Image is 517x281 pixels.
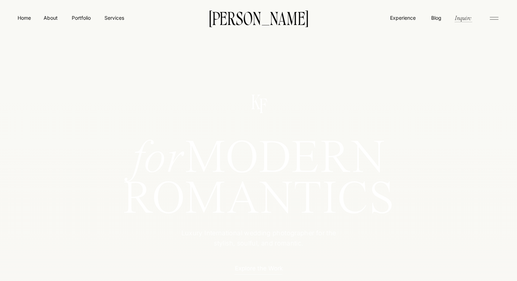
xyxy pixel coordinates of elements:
a: Blog [429,14,443,21]
p: F [253,96,273,114]
a: Inquire [454,14,472,22]
a: Services [104,14,125,21]
i: for [132,137,185,183]
a: Portfolio [69,14,94,21]
a: Explore the Work [228,264,289,271]
h1: MODERN [97,139,420,173]
h1: ROMANTICS [97,180,420,218]
p: Luxury International wedding photographer for the stylish, soulful, and romantic. [171,228,346,249]
a: Experience [389,14,416,21]
p: K [246,92,266,110]
a: About [43,14,58,21]
a: [PERSON_NAME] [198,10,319,25]
a: Home [16,14,32,21]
